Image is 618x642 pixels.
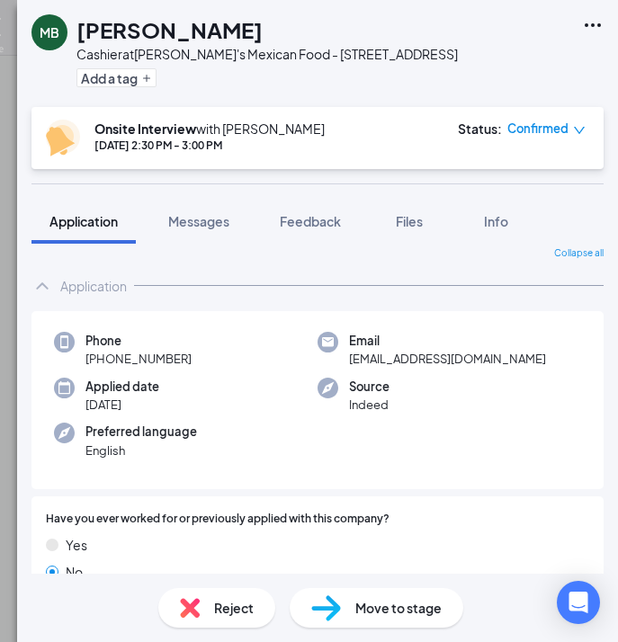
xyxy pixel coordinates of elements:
span: Email [349,332,546,350]
span: Applied date [85,378,159,396]
span: Reject [214,598,254,618]
svg: Plus [141,73,152,84]
span: Info [484,213,508,229]
span: No [66,562,83,582]
div: Cashier at [PERSON_NAME]'s Mexican Food - [STREET_ADDRESS] [76,45,458,63]
button: PlusAdd a tag [76,68,157,87]
div: [DATE] 2:30 PM - 3:00 PM [94,138,325,153]
svg: ChevronUp [31,275,53,297]
h1: [PERSON_NAME] [76,14,263,45]
div: Application [60,277,127,295]
span: Collapse all [554,246,604,261]
b: Onsite Interview [94,120,196,137]
span: [PHONE_NUMBER] [85,350,192,368]
span: Phone [85,332,192,350]
div: with [PERSON_NAME] [94,120,325,138]
span: Confirmed [507,120,569,138]
span: Have you ever worked for or previously applied with this company? [46,511,390,528]
svg: Ellipses [582,14,604,36]
span: Application [49,213,118,229]
div: Open Intercom Messenger [557,581,600,624]
span: Messages [168,213,229,229]
span: Yes [66,535,87,555]
span: [EMAIL_ADDRESS][DOMAIN_NAME] [349,350,546,368]
span: Files [396,213,423,229]
span: down [573,124,586,137]
span: Indeed [349,396,390,414]
span: [DATE] [85,396,159,414]
span: Source [349,378,390,396]
span: English [85,441,197,459]
div: Status : [458,120,502,138]
div: MB [40,23,59,41]
span: Preferred language [85,423,197,441]
span: Feedback [280,213,341,229]
span: Move to stage [355,598,442,618]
